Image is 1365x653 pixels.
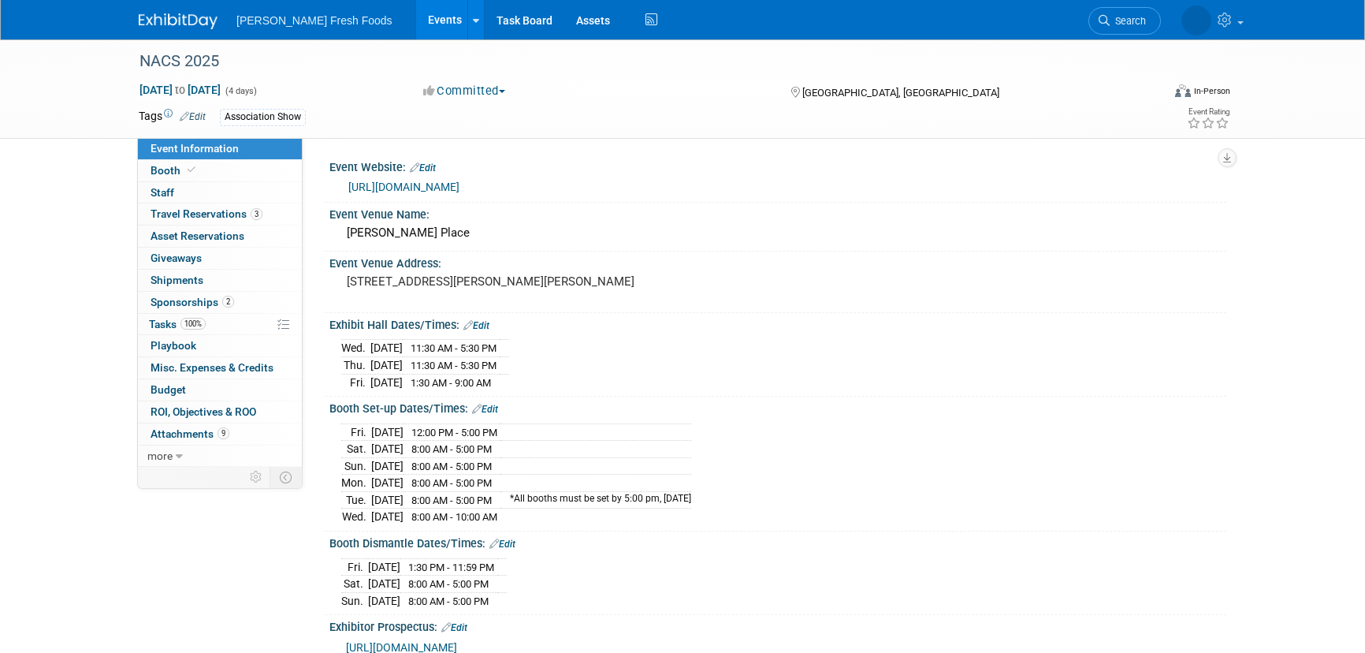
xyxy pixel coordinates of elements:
[149,318,206,330] span: Tasks
[370,374,403,390] td: [DATE]
[408,562,494,573] span: 1:30 PM - 11:59 PM
[411,443,492,455] span: 8:00 AM - 5:00 PM
[408,595,489,607] span: 8:00 AM - 5:00 PM
[802,87,999,99] span: [GEOGRAPHIC_DATA], [GEOGRAPHIC_DATA]
[371,491,404,509] td: [DATE]
[1187,108,1229,116] div: Event Rating
[341,424,371,441] td: Fri.
[151,252,202,264] span: Giveaways
[368,592,400,609] td: [DATE]
[138,182,302,203] a: Staff
[341,576,368,593] td: Sat.
[411,342,497,354] span: 11:30 AM - 5:30 PM
[151,361,273,374] span: Misc. Expenses & Credits
[341,475,371,492] td: Mon.
[329,252,1226,271] div: Event Venue Address:
[348,181,459,193] a: [URL][DOMAIN_NAME]
[1088,7,1161,35] a: Search
[220,109,306,125] div: Association Show
[218,427,229,439] span: 9
[341,457,371,475] td: Sun.
[224,86,257,96] span: (4 days)
[151,383,186,396] span: Budget
[441,622,467,633] a: Edit
[370,340,403,357] td: [DATE]
[151,339,196,352] span: Playbook
[411,494,492,506] span: 8:00 AM - 5:00 PM
[341,374,370,390] td: Fri.
[138,424,302,445] a: Attachments9
[341,340,370,357] td: Wed.
[180,111,206,122] a: Edit
[341,509,371,525] td: Wed.
[408,578,489,590] span: 8:00 AM - 5:00 PM
[329,532,1226,552] div: Booth Dismantle Dates/Times:
[341,558,368,576] td: Fri.
[188,166,195,174] i: Booth reservation complete
[341,357,370,375] td: Thu.
[329,615,1226,636] div: Exhibitor Prospectus:
[347,274,686,289] pre: [STREET_ADDRESS][PERSON_NAME][PERSON_NAME]
[411,461,492,472] span: 8:00 AM - 5:00 PM
[243,467,270,487] td: Personalize Event Tab Strip
[138,292,302,313] a: Sponsorships2
[151,164,199,177] span: Booth
[138,203,302,225] a: Travel Reservations3
[138,379,302,401] a: Budget
[411,477,492,489] span: 8:00 AM - 5:00 PM
[371,509,404,525] td: [DATE]
[147,450,173,462] span: more
[463,320,489,331] a: Edit
[1110,15,1146,27] span: Search
[139,108,206,126] td: Tags
[500,491,691,509] td: *All booths must be set by 5:00 pm, [DATE]
[138,335,302,356] a: Playbook
[173,84,188,96] span: to
[151,229,244,242] span: Asset Reservations
[329,397,1226,417] div: Booth Set-up Dates/Times:
[1175,84,1191,97] img: Format-Inperson.png
[139,83,221,97] span: [DATE] [DATE]
[151,296,234,308] span: Sponsorships
[151,274,203,286] span: Shipments
[341,441,371,458] td: Sat.
[411,377,491,389] span: 1:30 AM - 9:00 AM
[329,203,1226,222] div: Event Venue Name:
[418,83,511,99] button: Committed
[151,405,256,418] span: ROI, Objectives & ROO
[139,13,218,29] img: ExhibitDay
[472,404,498,415] a: Edit
[1181,6,1211,35] img: Courtney Law
[368,558,400,576] td: [DATE]
[180,318,206,330] span: 100%
[138,446,302,467] a: more
[138,138,302,159] a: Event Information
[341,491,371,509] td: Tue.
[411,511,497,523] span: 8:00 AM - 10:00 AM
[151,427,229,440] span: Attachments
[138,314,302,335] a: Tasks100%
[411,427,497,438] span: 12:00 PM - 5:00 PM
[134,47,1137,76] div: NACS 2025
[270,467,303,487] td: Toggle Event Tabs
[411,360,497,371] span: 11:30 AM - 5:30 PM
[489,539,515,550] a: Edit
[371,424,404,441] td: [DATE]
[410,162,436,174] a: Edit
[371,457,404,475] td: [DATE]
[138,401,302,423] a: ROI, Objectives & ROO
[1193,85,1230,97] div: In-Person
[138,226,302,247] a: Asset Reservations
[151,142,239,155] span: Event Information
[236,14,392,27] span: [PERSON_NAME] Fresh Foods
[251,208,262,220] span: 3
[371,475,404,492] td: [DATE]
[341,221,1214,245] div: [PERSON_NAME] Place
[138,270,302,291] a: Shipments
[341,592,368,609] td: Sun.
[329,155,1226,176] div: Event Website:
[371,441,404,458] td: [DATE]
[222,296,234,308] span: 2
[151,186,174,199] span: Staff
[138,248,302,269] a: Giveaways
